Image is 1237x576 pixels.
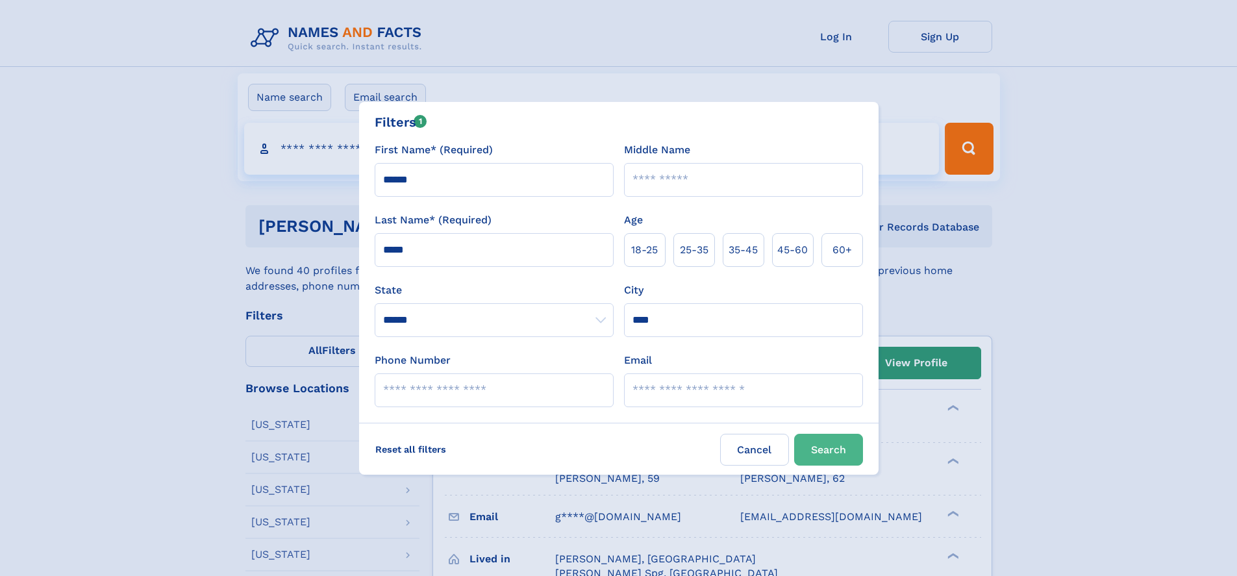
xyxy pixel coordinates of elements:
span: 25‑35 [680,242,708,258]
label: Last Name* (Required) [375,212,492,228]
span: 35‑45 [729,242,758,258]
button: Search [794,434,863,466]
label: Reset all filters [367,434,455,465]
label: First Name* (Required) [375,142,493,158]
span: 45‑60 [777,242,808,258]
span: 60+ [832,242,852,258]
label: Age [624,212,643,228]
span: 18‑25 [631,242,658,258]
label: State [375,282,614,298]
label: Cancel [720,434,789,466]
label: Email [624,353,652,368]
label: Phone Number [375,353,451,368]
label: Middle Name [624,142,690,158]
label: City [624,282,643,298]
div: Filters [375,112,427,132]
